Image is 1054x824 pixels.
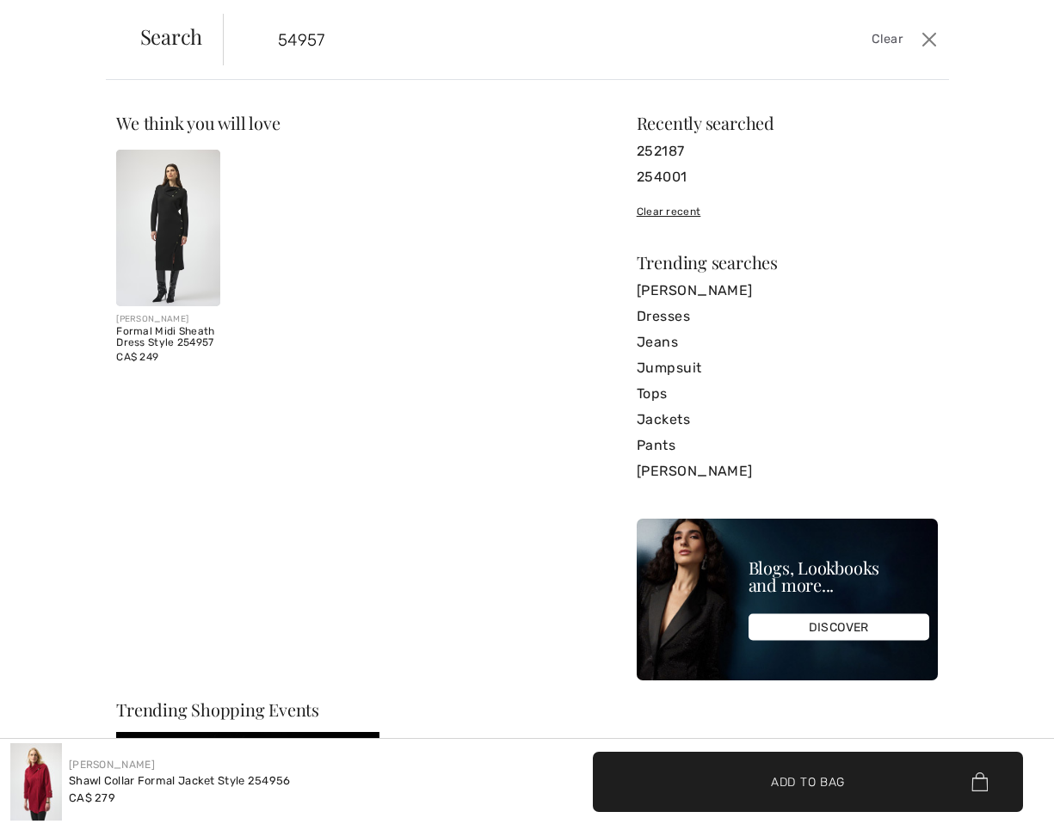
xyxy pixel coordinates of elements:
div: [PERSON_NAME] [116,313,220,326]
img: Formal Midi Sheath Dress Style 254957. Black [116,150,220,306]
span: We think you will love [116,111,280,134]
img: Blogs, Lookbooks and more... [637,519,938,680]
div: Shawl Collar Formal Jacket Style 254956 [69,772,291,790]
a: 252187 [637,138,938,164]
span: Clear [872,30,903,49]
a: Tops [637,381,938,407]
a: Jackets [637,407,938,433]
span: CA$ 249 [116,351,158,363]
div: DISCOVER [749,614,929,641]
div: Clear recent [637,204,938,219]
button: Close [916,26,941,53]
span: CA$ 279 [69,791,115,804]
div: Formal Midi Sheath Dress Style 254957 [116,326,220,350]
img: Bag.svg [971,772,988,791]
a: [PERSON_NAME] [69,759,155,771]
a: Jumpsuit [637,355,938,381]
a: [PERSON_NAME] [637,278,938,304]
div: Blogs, Lookbooks and more... [749,559,929,593]
div: Recently searched [637,114,938,132]
div: Trending searches [637,254,938,271]
a: 254001 [637,164,938,190]
img: Shawl Collar Formal Jacket Style 254956 [10,743,62,821]
span: Chat [38,12,73,28]
a: Jeans [637,329,938,355]
a: Dresses [637,304,938,329]
div: Trending Shopping Events [116,701,379,718]
span: Add to Bag [771,772,845,790]
input: TYPE TO SEARCH [265,14,754,65]
span: Search [140,26,203,46]
a: Pants [637,433,938,458]
a: [PERSON_NAME] [637,458,938,484]
button: Add to Bag [593,752,1023,812]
